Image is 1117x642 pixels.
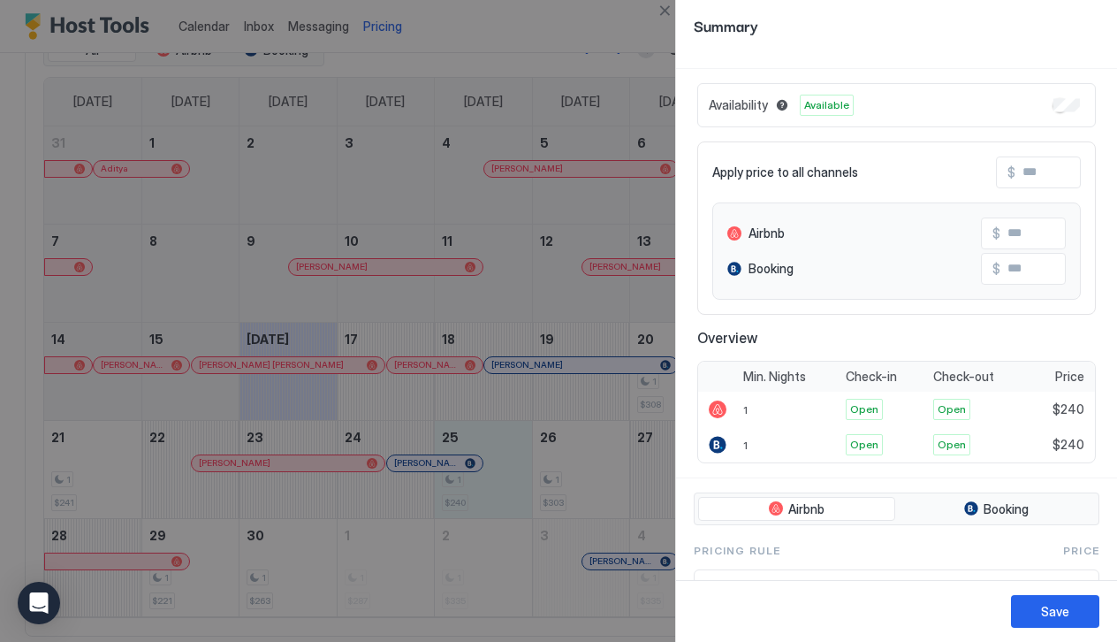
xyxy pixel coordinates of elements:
[1055,369,1084,385] span: Price
[1041,602,1069,621] div: Save
[18,582,60,624] div: Open Intercom Messenger
[846,369,897,385] span: Check-in
[712,164,858,180] span: Apply price to all channels
[709,97,768,113] span: Availability
[1052,401,1084,417] span: $240
[1011,595,1099,628] button: Save
[938,401,966,417] span: Open
[850,401,878,417] span: Open
[694,14,1099,36] span: Summary
[788,501,824,517] span: Airbnb
[694,493,1099,526] div: tab-group
[694,543,780,559] span: Pricing Rule
[748,225,785,241] span: Airbnb
[899,497,1096,522] button: Booking
[1063,543,1099,559] span: Price
[992,225,1000,241] span: $
[804,97,849,113] span: Available
[933,369,994,385] span: Check-out
[1007,164,1015,180] span: $
[1052,437,1084,453] span: $240
[743,439,748,452] span: 1
[743,403,748,417] span: 1
[992,261,1000,277] span: $
[850,437,878,453] span: Open
[984,501,1029,517] span: Booking
[771,95,793,116] button: Blocked dates override all pricing rules and remain unavailable until manually unblocked
[743,369,806,385] span: Min. Nights
[697,329,1096,347] span: Overview
[938,437,966,453] span: Open
[748,261,794,277] span: Booking
[698,497,895,522] button: Airbnb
